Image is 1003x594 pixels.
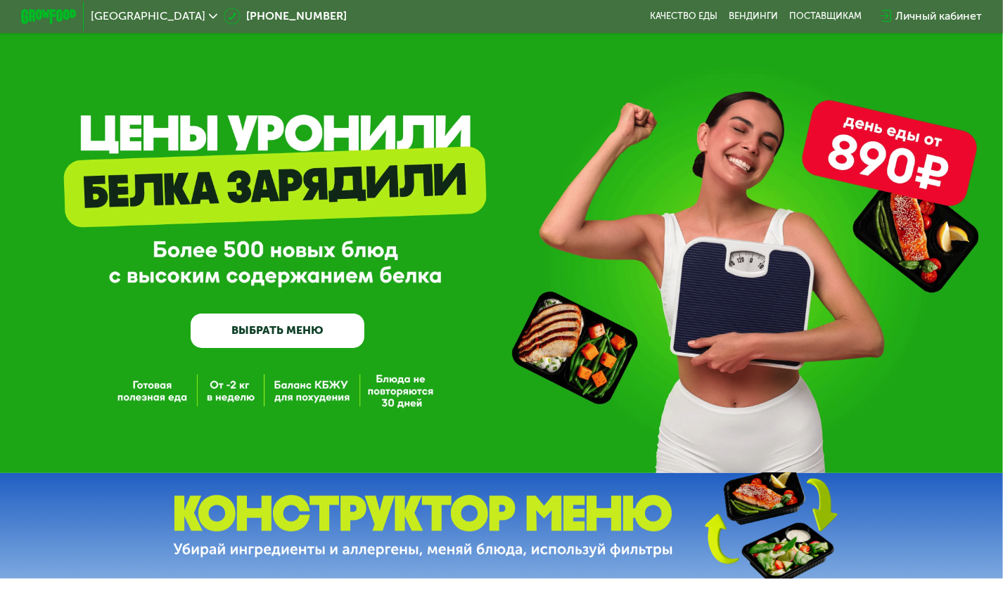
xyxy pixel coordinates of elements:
[729,11,778,22] a: Вендинги
[650,11,717,22] a: Качество еды
[191,314,364,349] a: ВЫБРАТЬ МЕНЮ
[895,8,982,25] div: Личный кабинет
[789,11,862,22] div: поставщикам
[224,8,347,25] a: [PHONE_NUMBER]
[91,11,205,22] span: [GEOGRAPHIC_DATA]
